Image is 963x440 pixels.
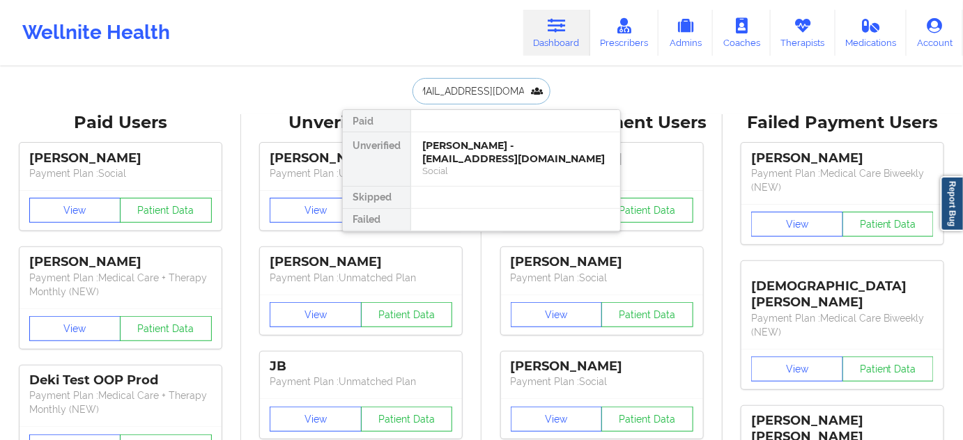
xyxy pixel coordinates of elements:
button: Patient Data [601,302,693,327]
p: Payment Plan : Social [29,166,212,180]
a: Dashboard [523,10,590,56]
div: Paid [343,110,410,132]
a: Report Bug [941,176,963,231]
button: View [751,212,843,237]
div: [PERSON_NAME] [270,150,452,166]
p: Payment Plan : Social [511,271,693,285]
button: Patient Data [361,407,453,432]
div: Social [422,165,609,177]
div: [PERSON_NAME] [751,150,934,166]
button: View [29,316,121,341]
div: Skipped [343,187,410,209]
div: [PERSON_NAME] [29,150,212,166]
div: [PERSON_NAME] - [EMAIL_ADDRESS][DOMAIN_NAME] [422,139,609,165]
div: [PERSON_NAME] [511,359,693,375]
a: Medications [835,10,907,56]
a: Therapists [771,10,835,56]
button: View [29,198,121,223]
p: Payment Plan : Medical Care Biweekly (NEW) [751,166,934,194]
p: Payment Plan : Unmatched Plan [270,375,452,388]
div: Paid Users [10,112,231,134]
div: [PERSON_NAME] [511,254,693,270]
button: Patient Data [842,356,934,382]
a: Admins [658,10,713,56]
button: View [511,407,603,432]
div: JB [270,359,452,375]
button: View [270,198,362,223]
p: Payment Plan : Unmatched Plan [270,271,452,285]
button: View [270,407,362,432]
button: Patient Data [601,407,693,432]
div: [PERSON_NAME] [29,254,212,270]
p: Payment Plan : Unmatched Plan [270,166,452,180]
div: Failed Payment Users [732,112,954,134]
button: Patient Data [120,198,212,223]
button: Patient Data [601,198,693,223]
div: Unverified [343,132,410,187]
div: [DEMOGRAPHIC_DATA][PERSON_NAME] [751,268,934,311]
button: View [751,356,843,382]
p: Payment Plan : Medical Care + Therapy Monthly (NEW) [29,271,212,299]
div: Unverified Users [251,112,472,134]
p: Payment Plan : Medical Care Biweekly (NEW) [751,311,934,339]
button: View [511,302,603,327]
div: Deki Test OOP Prod [29,372,212,388]
button: Patient Data [120,316,212,341]
button: Patient Data [361,302,453,327]
p: Payment Plan : Social [511,375,693,388]
a: Coaches [713,10,771,56]
a: Prescribers [590,10,659,56]
p: Payment Plan : Medical Care + Therapy Monthly (NEW) [29,388,212,416]
button: Patient Data [842,212,934,237]
div: Failed [343,209,410,231]
button: View [270,302,362,327]
a: Account [907,10,963,56]
div: [PERSON_NAME] [270,254,452,270]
